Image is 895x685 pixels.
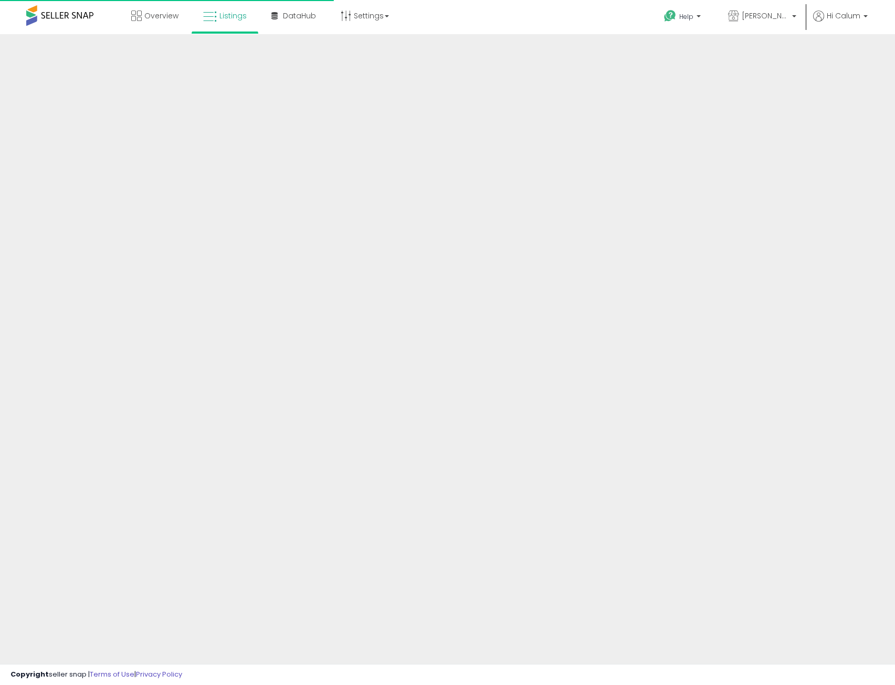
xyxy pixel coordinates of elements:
span: Overview [144,11,178,21]
span: Hi Calum [827,11,860,21]
a: Help [656,2,711,34]
i: Get Help [664,9,677,23]
span: [PERSON_NAME] Essentials LLC [742,11,789,21]
a: Hi Calum [813,11,868,34]
span: Help [679,12,693,21]
span: Listings [219,11,247,21]
span: DataHub [283,11,316,21]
